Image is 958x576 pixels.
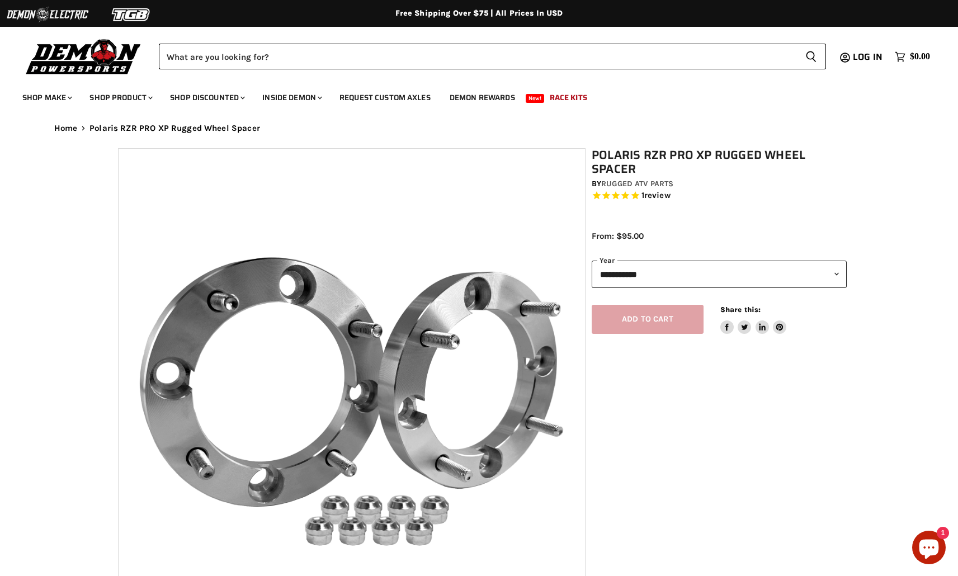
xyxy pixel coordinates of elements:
[89,124,260,133] span: Polaris RZR PRO XP Rugged Wheel Spacer
[526,94,545,103] span: New!
[14,86,79,109] a: Shop Make
[592,190,847,202] span: Rated 5.0 out of 5 stars 1 reviews
[441,86,523,109] a: Demon Rewards
[720,305,761,314] span: Share this:
[331,86,439,109] a: Request Custom Axles
[592,261,847,288] select: year
[601,179,673,188] a: Rugged ATV Parts
[853,50,883,64] span: Log in
[254,86,329,109] a: Inside Demon
[909,531,949,567] inbox-online-store-chat: Shopify online store chat
[159,44,826,69] form: Product
[796,44,826,69] button: Search
[159,44,796,69] input: Search
[89,4,173,25] img: TGB Logo 2
[81,86,159,109] a: Shop Product
[848,52,889,62] a: Log in
[592,148,847,176] h1: Polaris RZR PRO XP Rugged Wheel Spacer
[641,191,671,201] span: 1 reviews
[6,4,89,25] img: Demon Electric Logo 2
[889,49,936,65] a: $0.00
[541,86,596,109] a: Race Kits
[592,231,644,241] span: From: $95.00
[162,86,252,109] a: Shop Discounted
[32,124,927,133] nav: Breadcrumbs
[14,82,927,109] ul: Main menu
[32,8,927,18] div: Free Shipping Over $75 | All Prices In USD
[592,178,847,190] div: by
[910,51,930,62] span: $0.00
[22,36,145,76] img: Demon Powersports
[720,305,787,334] aside: Share this:
[644,191,671,201] span: review
[54,124,78,133] a: Home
